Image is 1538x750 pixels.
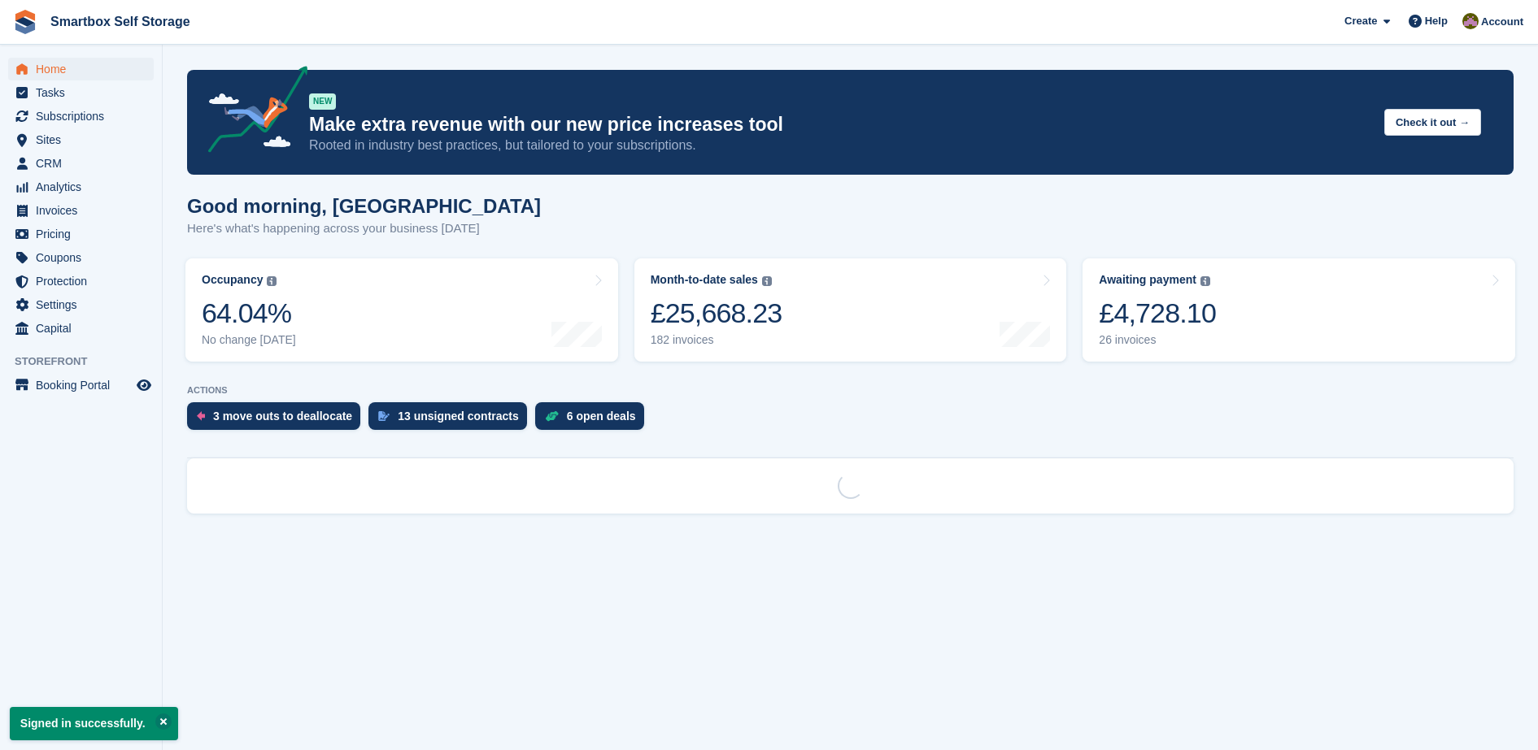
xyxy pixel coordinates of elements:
span: Tasks [36,81,133,104]
div: £25,668.23 [651,297,782,330]
span: Invoices [36,199,133,222]
a: Awaiting payment £4,728.10 26 invoices [1083,258,1515,362]
span: Pricing [36,223,133,245]
p: Make extra revenue with our new price increases tool [309,113,1371,137]
span: CRM [36,152,133,175]
a: Occupancy 64.04% No change [DATE] [185,258,618,362]
div: NEW [309,93,336,110]
div: 26 invoices [1099,333,1216,347]
span: Subscriptions [36,105,133,128]
p: Rooted in industry best practices, but tailored to your subscriptions. [309,137,1371,154]
p: Signed in successfully. [10,707,178,740]
a: Preview store [134,375,154,395]
a: menu [8,105,154,128]
a: menu [8,223,154,245]
span: Coupons [36,246,133,269]
p: Here's what's happening across your business [DATE] [187,219,541,238]
div: £4,728.10 [1099,297,1216,330]
img: icon-info-grey-7440780725fd019a000dd9b08b2336e03edf1995a4989e88bcd33f0948082b44.svg [267,276,277,286]
a: menu [8,317,154,340]
span: Home [36,58,133,80]
span: Analytics [36,176,133,198]
span: Account [1481,14,1523,30]
div: 13 unsigned contracts [398,410,519,423]
a: menu [8,270,154,293]
div: 182 invoices [651,333,782,347]
img: icon-info-grey-7440780725fd019a000dd9b08b2336e03edf1995a4989e88bcd33f0948082b44.svg [1200,276,1210,286]
a: menu [8,374,154,397]
div: 6 open deals [567,410,636,423]
img: price-adjustments-announcement-icon-8257ccfd72463d97f412b2fc003d46551f7dbcb40ab6d574587a9cd5c0d94... [194,66,308,158]
a: 3 move outs to deallocate [187,402,368,438]
img: stora-icon-8386f47178a22dfd0bd8f6a31ec36ba5ce8667c1dd55bd0f319d3a0aa187defe.svg [13,10,37,34]
img: icon-info-grey-7440780725fd019a000dd9b08b2336e03edf1995a4989e88bcd33f0948082b44.svg [762,276,772,286]
h1: Good morning, [GEOGRAPHIC_DATA] [187,195,541,217]
img: contract_signature_icon-13c848040528278c33f63329250d36e43548de30e8caae1d1a13099fd9432cc5.svg [378,411,390,421]
a: menu [8,58,154,80]
a: menu [8,128,154,151]
div: No change [DATE] [202,333,296,347]
div: Month-to-date sales [651,273,758,287]
img: move_outs_to_deallocate_icon-f764333ba52eb49d3ac5e1228854f67142a1ed5810a6f6cc68b1a99e826820c5.svg [197,411,205,421]
a: menu [8,199,154,222]
a: menu [8,246,154,269]
span: Booking Portal [36,374,133,397]
span: Protection [36,270,133,293]
img: Kayleigh Devlin [1462,13,1479,29]
div: Awaiting payment [1099,273,1196,287]
img: deal-1b604bf984904fb50ccaf53a9ad4b4a5d6e5aea283cecdc64d6e3604feb123c2.svg [545,410,559,422]
a: menu [8,176,154,198]
span: Create [1344,13,1377,29]
a: menu [8,152,154,175]
span: Capital [36,317,133,340]
span: Help [1425,13,1448,29]
div: 64.04% [202,297,296,330]
a: Smartbox Self Storage [44,8,197,35]
span: Sites [36,128,133,151]
div: 3 move outs to deallocate [213,410,352,423]
span: Storefront [15,353,162,370]
div: Occupancy [202,273,263,287]
a: menu [8,293,154,316]
span: Settings [36,293,133,316]
a: 13 unsigned contracts [368,402,535,438]
button: Check it out → [1384,109,1481,136]
a: 6 open deals [535,402,652,438]
a: menu [8,81,154,104]
a: Month-to-date sales £25,668.23 182 invoices [634,258,1067,362]
p: ACTIONS [187,385,1514,396]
